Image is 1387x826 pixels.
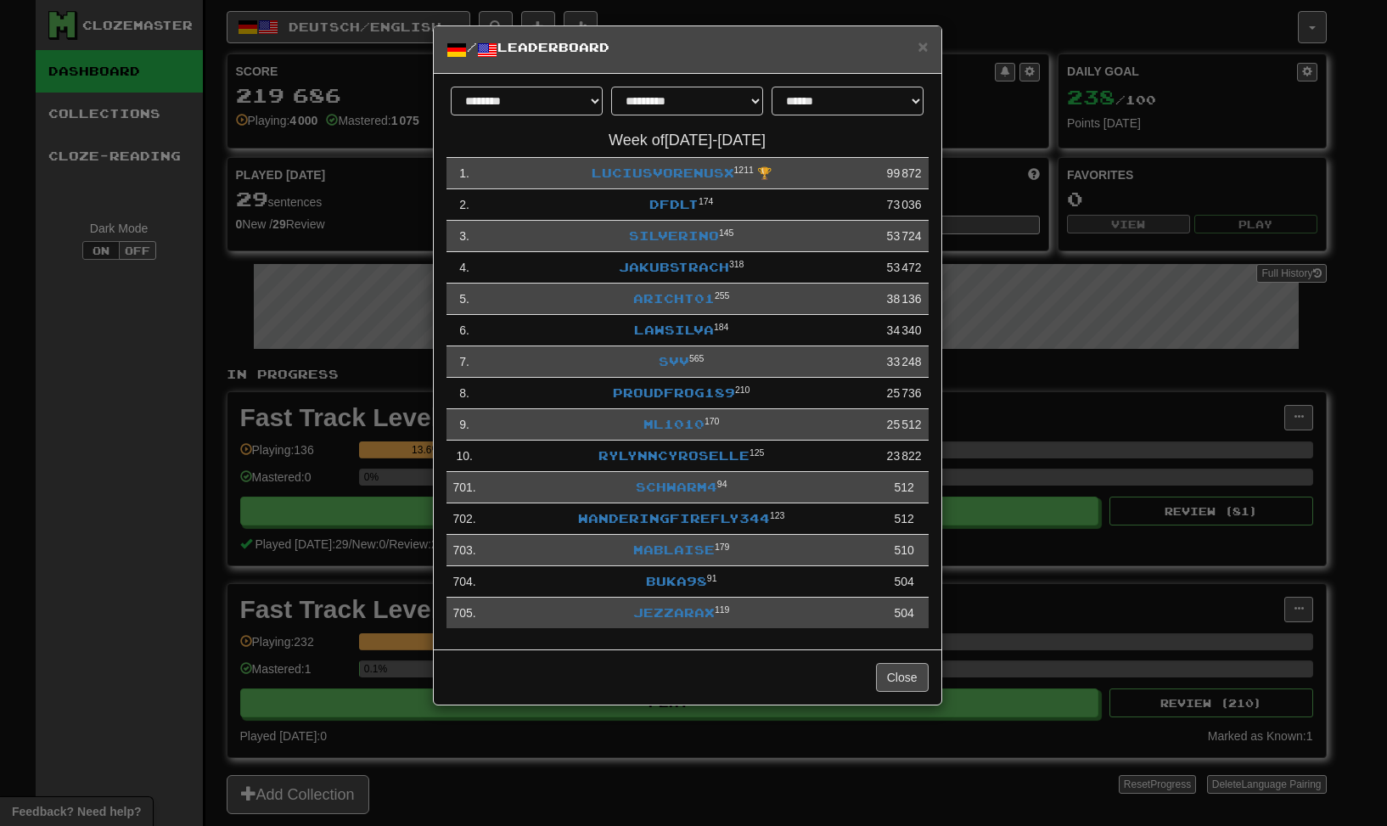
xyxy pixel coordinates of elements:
[446,221,483,252] td: 3 .
[750,447,765,458] sup: Level 125
[446,535,483,566] td: 703 .
[729,259,744,269] sup: Level 318
[734,165,754,175] sup: Level 1211
[659,354,689,368] a: svv
[689,353,705,363] sup: Level 565
[446,503,483,535] td: 702 .
[715,542,730,552] sup: 179
[715,290,730,301] sup: Level 255
[719,228,734,238] sup: Level 145
[880,441,929,472] td: 23 822
[598,448,750,463] a: RylynnCyroselle
[714,322,729,332] sup: Level 184
[880,346,929,378] td: 33 248
[619,260,729,274] a: jakubstrach
[578,511,770,525] a: WanderingFirefly344
[446,284,483,315] td: 5 .
[446,566,483,598] td: 704 .
[880,158,929,189] td: 99 872
[880,378,929,409] td: 25 736
[707,573,717,583] sup: Level 91
[770,510,785,520] sup: Level 123
[880,189,929,221] td: 73 036
[634,323,714,337] a: LawSilva
[705,416,720,426] sup: Level 170
[876,663,929,692] button: Close
[880,503,929,535] td: 512
[633,542,715,557] a: Mablaise
[446,598,483,629] td: 705 .
[880,535,929,566] td: 510
[717,479,727,489] sup: Level 94
[446,39,929,60] h5: / Leaderboard
[633,605,715,620] a: jezzarax
[643,417,705,431] a: ml1010
[880,598,929,629] td: 504
[446,409,483,441] td: 9 .
[649,197,699,211] a: dfdlt
[446,472,483,503] td: 701 .
[699,196,714,206] sup: 174
[446,132,929,149] h4: Week of [DATE] - [DATE]
[715,604,730,615] sup: Level 119
[880,472,929,503] td: 512
[446,346,483,378] td: 7 .
[918,37,928,56] span: ×
[446,158,483,189] td: 1 .
[880,284,929,315] td: 38 136
[446,252,483,284] td: 4 .
[880,252,929,284] td: 53 472
[880,221,929,252] td: 53 724
[446,441,483,472] td: 10 .
[446,315,483,346] td: 6 .
[592,166,734,180] a: LuciusVorenusX
[629,228,719,243] a: silverino
[918,37,928,55] button: Close
[880,409,929,441] td: 25 512
[880,566,929,598] td: 504
[646,574,707,588] a: Buka98
[735,385,750,395] sup: Level 210
[757,166,772,180] span: 🏆
[446,189,483,221] td: 2 .
[633,291,715,306] a: aricht01
[636,480,717,494] a: Schwarm4
[880,315,929,346] td: 34 340
[446,378,483,409] td: 8 .
[613,385,735,400] a: ProudFrog189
